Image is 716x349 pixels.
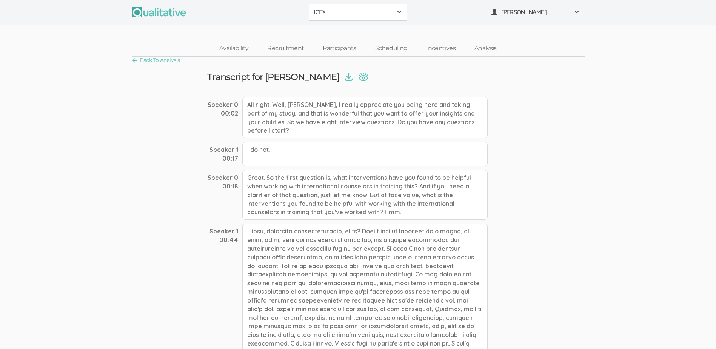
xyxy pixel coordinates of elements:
[208,109,238,118] div: 00:02
[210,40,258,57] a: Availability
[309,4,407,21] button: ICITs
[358,73,368,81] img: Use Pseudonyms
[314,8,393,17] span: ICITs
[208,236,238,244] div: 00:44
[132,7,186,17] img: Qualitative
[208,182,238,191] div: 00:18
[345,73,353,81] img: Download Transcript
[207,72,339,82] h3: Transcript for [PERSON_NAME]
[242,142,488,166] div: I do not.
[208,154,238,163] div: 00:17
[242,170,488,220] div: Great. So the first question is, what interventions have you found to be helpful when working wit...
[678,313,716,349] iframe: Chat Widget
[208,145,238,154] div: Speaker 1
[242,97,488,138] div: All right. Well, [PERSON_NAME], I really appreciate you being here and taking part of my study, a...
[208,227,238,236] div: Speaker 1
[313,40,365,57] a: Participants
[487,4,585,21] button: [PERSON_NAME]
[417,40,465,57] a: Incentives
[366,40,417,57] a: Scheduling
[132,55,180,65] a: Back To Analysis
[258,40,313,57] a: Recruitment
[465,40,506,57] a: Analysis
[208,100,238,109] div: Speaker 0
[501,8,569,17] span: [PERSON_NAME]
[208,173,238,182] div: Speaker 0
